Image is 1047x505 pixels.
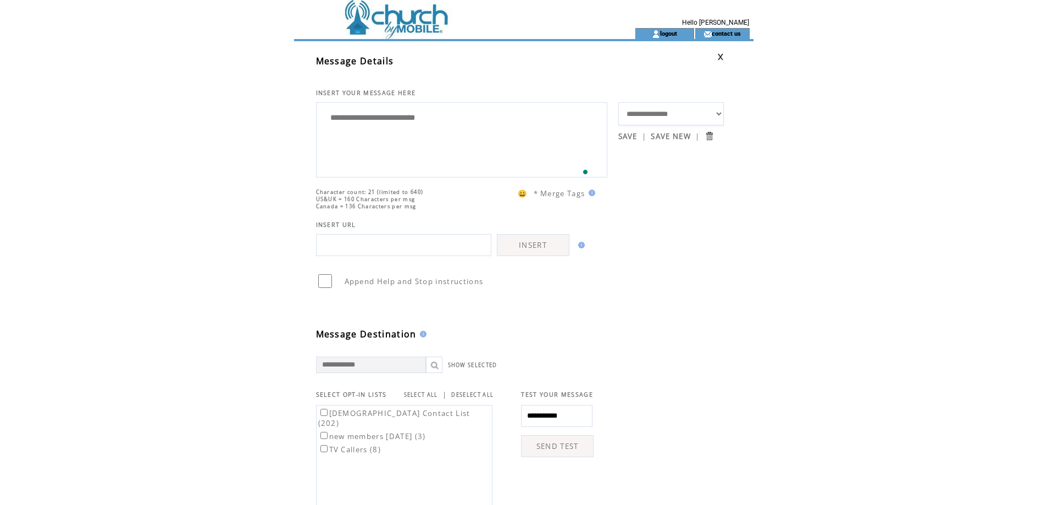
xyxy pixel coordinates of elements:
span: | [642,131,646,141]
span: Hello [PERSON_NAME] [682,19,749,26]
a: SAVE NEW [651,131,691,141]
img: help.gif [575,242,585,248]
label: TV Callers (8) [318,445,381,454]
input: TV Callers (8) [320,445,328,452]
a: SAVE [618,131,638,141]
span: Message Destination [316,328,417,340]
span: | [442,390,447,399]
span: Canada = 136 Characters per msg [316,203,417,210]
span: 😀 [518,188,528,198]
label: [DEMOGRAPHIC_DATA] Contact List (202) [318,408,470,428]
span: US&UK = 160 Characters per msg [316,196,416,203]
span: Character count: 21 (limited to 640) [316,188,424,196]
span: * Merge Tags [534,188,585,198]
span: Message Details [316,55,394,67]
a: contact us [712,30,741,37]
input: Submit [704,131,714,141]
span: Append Help and Stop instructions [345,276,484,286]
img: help.gif [417,331,426,337]
input: new members [DATE] (3) [320,432,328,439]
label: new members [DATE] (3) [318,431,426,441]
a: SHOW SELECTED [448,362,497,369]
span: INSERT URL [316,221,356,229]
img: contact_us_icon.gif [703,30,712,38]
input: [DEMOGRAPHIC_DATA] Contact List (202) [320,409,328,416]
a: SELECT ALL [404,391,438,398]
img: help.gif [585,190,595,196]
a: logout [660,30,677,37]
span: SELECT OPT-IN LISTS [316,391,387,398]
a: DESELECT ALL [451,391,494,398]
a: SEND TEST [521,435,594,457]
span: INSERT YOUR MESSAGE HERE [316,89,416,97]
span: TEST YOUR MESSAGE [521,391,593,398]
a: INSERT [497,234,569,256]
span: | [695,131,700,141]
img: account_icon.gif [652,30,660,38]
textarea: To enrich screen reader interactions, please activate Accessibility in Grammarly extension settings [322,106,601,171]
